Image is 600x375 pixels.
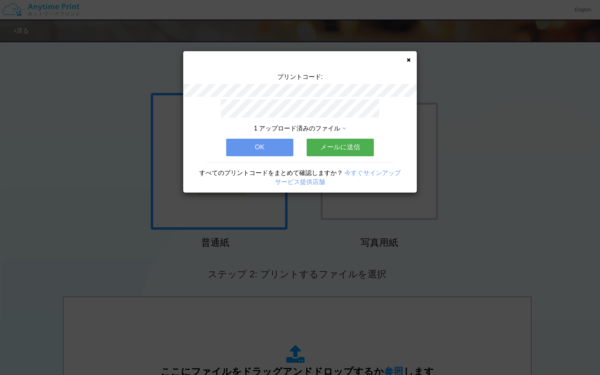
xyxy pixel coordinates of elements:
[254,125,340,132] span: 1 アップロード済みのファイル
[345,170,401,176] a: 今すぐサインアップ
[307,139,374,156] button: メールに送信
[199,170,343,176] span: すべてのプリントコードをまとめて確認しますか？
[277,73,323,80] span: プリントコード:
[275,179,325,185] a: サービス提供店舗
[226,139,293,156] button: OK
